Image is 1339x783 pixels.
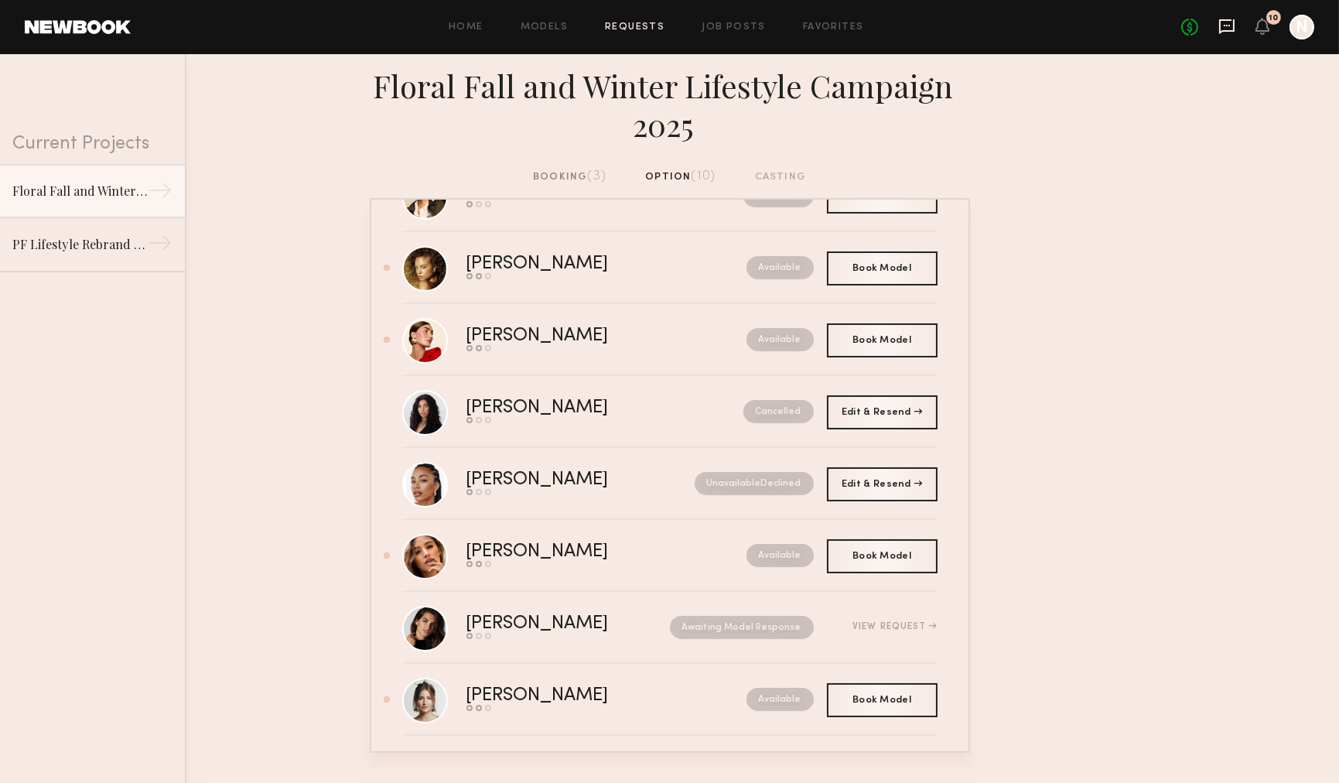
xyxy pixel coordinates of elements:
a: Job Posts [702,22,766,32]
nb-request-status: Available [746,688,814,711]
a: [PERSON_NAME]Available [402,664,938,736]
div: [PERSON_NAME] [466,543,678,561]
nb-request-status: Awaiting Model Response [670,616,814,639]
nb-request-status: Available [746,328,814,351]
a: Favorites [803,22,864,32]
div: [PERSON_NAME] [466,615,640,633]
a: [PERSON_NAME]Awaiting Model ResponseView Request [402,592,938,664]
span: (3) [587,170,606,183]
span: Edit & Resend [842,192,922,201]
span: Book Model [852,264,911,273]
a: Requests [605,22,664,32]
div: Floral Fall and Winter Lifestyle Campaign 2025 [12,182,147,200]
div: [PERSON_NAME] [466,399,676,417]
span: Edit & Resend [842,408,922,417]
nb-request-status: Unavailable Declined [695,472,814,495]
a: [PERSON_NAME]UnavailableDeclined [402,448,938,520]
div: → [147,231,172,262]
div: [PERSON_NAME] [466,471,652,489]
span: Edit & Resend [842,480,922,489]
a: N [1289,15,1314,39]
div: [PERSON_NAME] [466,687,678,705]
a: Home [449,22,483,32]
nb-request-status: Available [746,544,814,567]
div: View Request [852,622,937,631]
a: [PERSON_NAME]Available [402,520,938,592]
div: Floral Fall and Winter Lifestyle Campaign 2025 [370,67,970,144]
div: 10 [1269,14,1279,22]
a: [PERSON_NAME]Cancelled [402,376,938,448]
div: [PERSON_NAME] [466,327,678,345]
div: booking [533,169,606,186]
nb-request-status: Cancelled [743,400,814,423]
div: PF Lifestyle Rebrand SS25 [12,235,147,254]
span: Book Model [852,696,911,705]
a: Models [521,22,568,32]
span: Book Model [852,336,911,345]
span: Book Model [852,552,911,561]
a: [PERSON_NAME]Available [402,232,938,304]
div: [PERSON_NAME] [466,255,678,273]
nb-request-status: Available [746,256,814,279]
div: → [147,178,172,209]
a: [PERSON_NAME]Available [402,304,938,376]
